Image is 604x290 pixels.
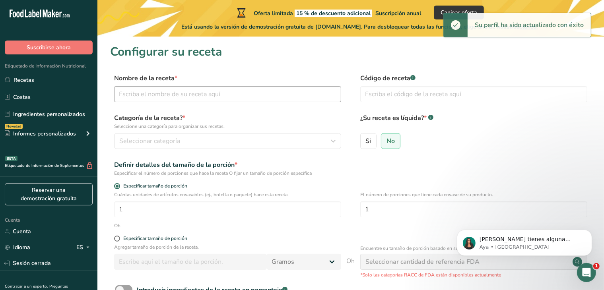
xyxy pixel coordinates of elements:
font: 1 [595,263,598,269]
input: Escriba el nombre de su receta aquí [114,86,341,102]
font: Suscripción anual [375,10,421,17]
font: Canjear oferta [441,9,477,16]
input: Escribe aquí el tamaño de la porción. [114,254,267,270]
font: ¿Su receta es líquida? [360,114,424,122]
font: Suscribirse ahora [27,44,71,51]
font: Etiquetado de Información de Suplementos [5,163,84,168]
font: Código de receta [360,74,410,83]
font: Nombre de la receta [114,74,175,83]
a: Contratar a un experto. [5,284,48,289]
font: El número de porciones que tiene cada envase de su producto. [360,191,493,198]
input: Escriba el código de la receta aquí [360,86,587,102]
font: Encuentre su tamaño de porción basado en su categoría RACC de la receta. [360,245,520,251]
font: Novedad [6,124,21,129]
font: Idioma [13,244,30,251]
iframe: Chat en vivo de Intercom [577,263,596,282]
font: ES [76,244,83,251]
font: Cuántas unidades de artículos envasables (ej., botella o paquete) hace esta receta. [114,191,289,198]
font: Su perfil ha sido actualizado con éxito [475,21,584,29]
font: Está usando la versión de demostración gratuita de [DOMAIN_NAME]. Para desbloquear todas las func... [182,23,520,31]
font: Oh [347,257,355,265]
font: Definir detalles del tamaño de la porción [114,160,235,169]
font: Cuenta [13,228,31,235]
font: Costas [13,93,31,101]
font: Informes personalizados [13,130,76,137]
font: Oh [114,222,120,229]
font: Seleccionar cantidad de referencia FDA [365,257,480,266]
font: Reservar una demostración gratuita [21,186,77,202]
font: Oferta limitada [254,10,293,17]
font: Sesión cerrada [13,259,51,267]
font: Especificar el número de porciones que hace la receta O fijar un tamaño de porción específica [114,170,312,176]
font: Seleccionar categoría [119,137,180,145]
font: Agregar tamaño de porción de la receta. [114,244,199,250]
font: Si [366,137,371,145]
font: Etiquetado de Información Nutricional [5,63,86,69]
button: Seleccionar categoría [114,133,341,149]
a: Reservar una demostración gratuita [5,183,93,205]
font: *Solo las categorías RACC de FDA están disponibles actualmente [360,272,501,278]
font: Cuenta [5,217,20,223]
font: Especificar tamaño de porción [123,183,187,189]
button: Canjear oferta [434,6,484,19]
font: Especificar tamaño de porción [123,235,187,242]
button: Suscribirse ahora [5,41,93,54]
font: Recetas [14,76,34,84]
font: Seleccione una categoría para organizar sus recetas. [114,123,225,130]
font: Ingredientes personalizados [13,110,85,118]
font: 15 % de descuento adicional [296,10,371,17]
font: BETA [7,156,16,161]
font: Configurar su receta [110,44,222,60]
font: Categoría de la receta? [114,114,183,122]
font: No [386,137,395,145]
iframe: Mensaje de notificaciones del intercomunicador [445,213,604,269]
